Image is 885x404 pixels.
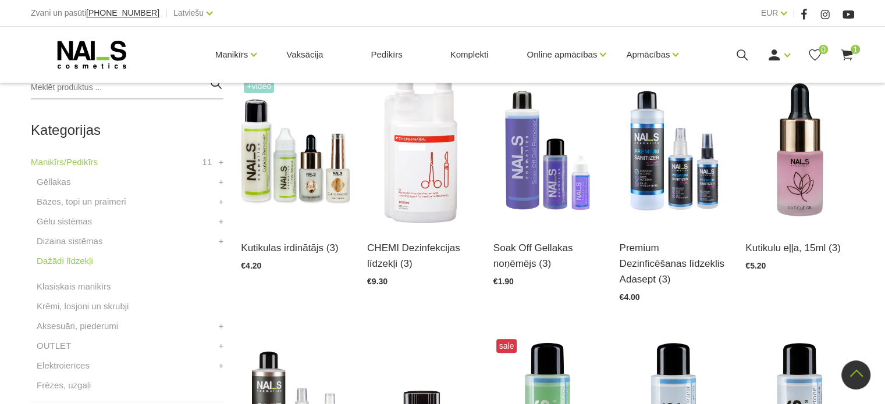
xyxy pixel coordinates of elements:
[241,261,261,270] span: €4.20
[244,79,274,93] span: +Video
[367,76,476,226] img: STERISEPT INSTRU 1L (SPORICĪDS)Sporicīds instrumentu dezinfekcijas un mazgāšanas līdzeklis invent...
[37,378,91,392] a: Frēzes, uzgaļi
[31,155,98,169] a: Manikīrs/Pedikīrs
[219,234,224,248] a: +
[37,359,90,373] a: Elektroierīces
[37,319,118,333] a: Aksesuāri, piederumi
[86,8,159,17] span: [PHONE_NUMBER]
[219,155,224,169] a: +
[31,6,159,20] div: Zvani un pasūti
[31,123,223,138] h2: Kategorijas
[215,31,248,78] a: Manikīrs
[37,254,93,268] a: Dažādi līdzekļi
[37,175,70,189] a: Gēllakas
[619,76,728,226] img: Pielietošanas sfēra profesionālai lietošanai: Medicīnisks līdzeklis paredzēts roku un virsmu dezi...
[619,240,728,288] a: Premium Dezinficēšanas līdzeklis Adasept (3)
[367,240,476,271] a: CHEMI Dezinfekcijas līdzekļi (3)
[241,240,350,256] a: Kutikulas irdinātājs (3)
[37,234,102,248] a: Dizaina sistēmas
[493,277,514,286] span: €1.90
[86,9,159,17] a: [PHONE_NUMBER]
[367,277,388,286] span: €9.30
[37,195,126,209] a: Bāzes, topi un praimeri
[745,76,854,226] img: Mitrinoša, mīkstinoša un aromātiska kutikulas eļļa. Bagāta ar nepieciešamo omega-3, 6 un 9, kā ar...
[361,27,411,83] a: Pedikīrs
[37,214,92,228] a: Gēlu sistēmas
[219,319,224,333] a: +
[851,45,860,54] span: 1
[31,76,223,99] input: Meklēt produktus ...
[219,195,224,209] a: +
[219,175,224,189] a: +
[792,6,795,20] span: |
[745,240,854,256] a: Kutikulu eļļa, 15ml (3)
[808,48,822,62] a: 0
[165,6,168,20] span: |
[219,214,224,228] a: +
[761,6,779,20] a: EUR
[202,155,212,169] span: 11
[496,339,517,353] span: sale
[241,76,350,226] img: Līdzeklis kutikulas mīkstināšanai un irdināšanai vien pāris sekunžu laikā. Ideāli piemērots kutik...
[37,299,129,313] a: Krēmi, losjoni un skrubji
[277,27,332,83] a: Vaksācija
[819,45,828,54] span: 0
[493,240,602,271] a: Soak Off Gellakas noņēmējs (3)
[527,31,597,78] a: Online apmācības
[493,76,602,226] img: Profesionāls šķīdums gellakas un citu “soak off” produktu ātrai noņemšanai.Nesausina rokas.Tilpum...
[626,31,670,78] a: Apmācības
[37,339,71,353] a: OUTLET
[441,27,498,83] a: Komplekti
[219,339,224,353] a: +
[37,280,111,294] a: Klasiskais manikīrs
[745,261,766,270] span: €5.20
[173,6,204,20] a: Latviešu
[219,359,224,373] a: +
[840,48,854,62] a: 1
[619,292,639,302] span: €4.00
